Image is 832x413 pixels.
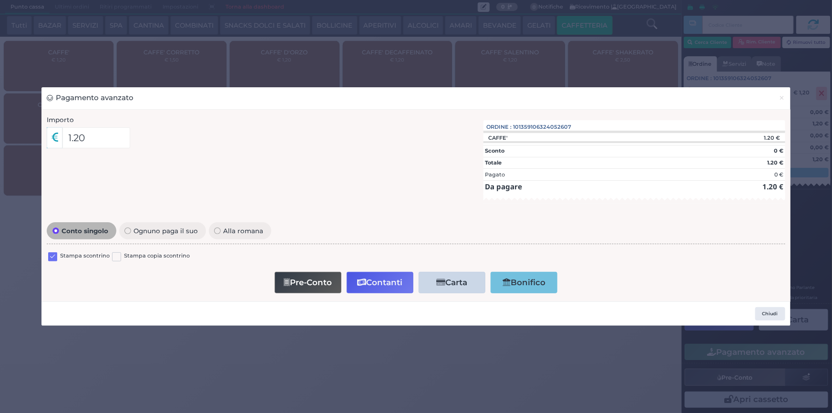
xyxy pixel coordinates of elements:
label: Importo [47,115,74,124]
div: 0 € [774,171,783,179]
label: Stampa scontrino [60,252,110,261]
span: Alla romana [221,227,266,234]
button: Pre-Conto [275,272,341,293]
strong: 0 € [774,147,783,154]
label: Stampa copia scontrino [124,252,190,261]
span: Ognuno paga il suo [131,227,201,234]
button: Chiudi [755,307,785,320]
span: Ordine : [487,123,512,131]
h3: Pagamento avanzato [47,93,134,103]
strong: 1.20 € [767,159,783,166]
span: Conto singolo [59,227,111,234]
div: Pagato [485,171,505,179]
button: Carta [419,272,485,293]
strong: 1.20 € [762,182,783,191]
span: × [779,93,785,103]
span: 101359106324052607 [514,123,572,131]
button: Contanti [347,272,413,293]
strong: Totale [485,159,502,166]
input: Es. 30.99 [62,127,131,148]
div: 1.20 € [709,134,785,141]
button: Bonifico [491,272,557,293]
strong: Da pagare [485,182,522,191]
strong: Sconto [485,147,504,154]
button: Chiudi [773,87,790,109]
div: CAFFE' [483,134,513,141]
